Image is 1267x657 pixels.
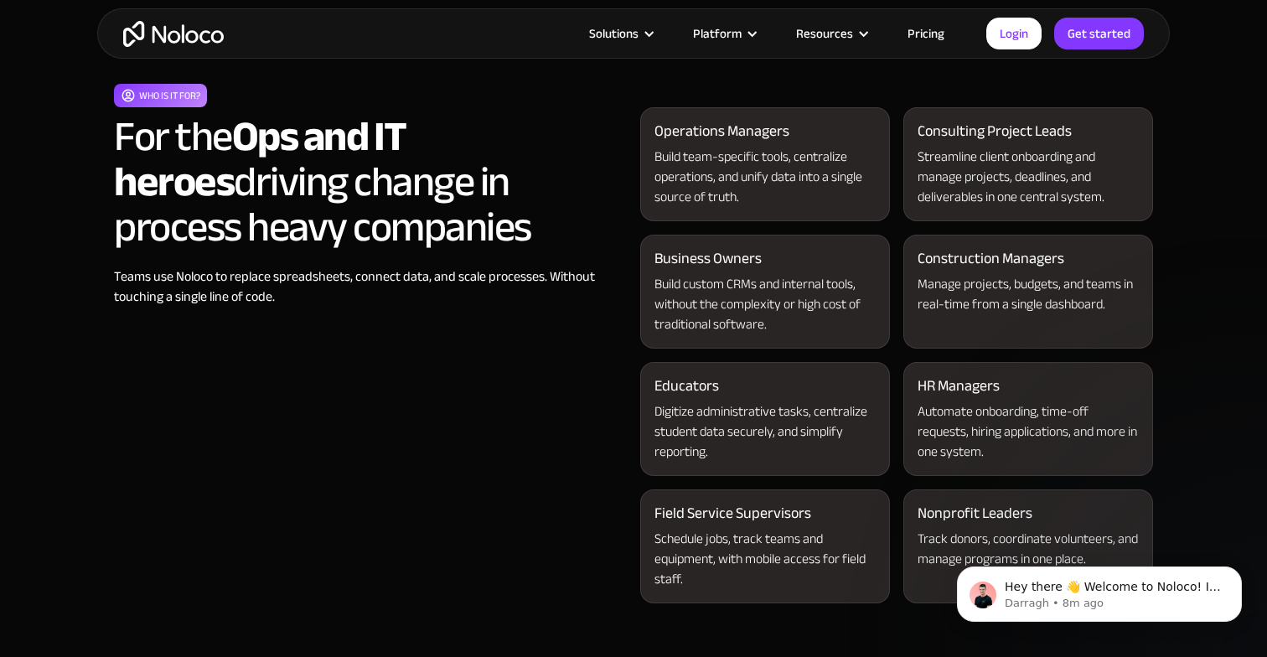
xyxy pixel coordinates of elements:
a: Login [986,18,1042,49]
div: Solutions [589,23,639,44]
div: Educators [654,376,719,396]
div: Field Service Supervisors [654,504,811,524]
div: Build team-specific tools, centralize operations, and unify data into a single source of truth. [654,147,876,207]
div: Build custom CRMs and internal tools, without the complexity or high cost of traditional software. [654,274,876,334]
div: Construction Managers [918,249,1064,269]
div: Manage projects, budgets, and teams in real-time from a single dashboard. [918,274,1139,314]
div: Platform [693,23,742,44]
div: Operations Managers [654,122,789,142]
div: Automate onboarding, time-off requests, hiring applications, and more in one system. [918,401,1139,462]
iframe: Intercom notifications message [932,531,1267,649]
div: Who is it for? [139,85,200,106]
div: Resources [796,23,853,44]
div: Nonprofit Leaders [918,504,1032,524]
div: Solutions [568,23,672,44]
div: HR Managers [918,376,1000,396]
a: home [123,21,224,47]
div: Teams use Noloco to replace spreadsheets, connect data, and scale processes. Without touching a s... [114,266,627,307]
div: Streamline client onboarding and manage projects, deadlines, and deliverables in one central system. [918,147,1139,207]
strong: Ops and IT heroes [114,97,406,221]
div: Business Owners [654,249,762,269]
div: Track donors, coordinate volunteers, and manage programs in one place. [918,529,1139,569]
div: Consulting Project Leads [918,122,1072,142]
h2: For the driving change in process heavy companies [114,114,627,250]
a: Pricing [887,23,965,44]
div: Schedule jobs, track teams and equipment, with mobile access for field staff. [654,529,876,589]
div: Platform [672,23,775,44]
div: Digitize administrative tasks, centralize student data securely, and simplify reporting. [654,401,876,462]
a: Get started [1054,18,1144,49]
div: Resources [775,23,887,44]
